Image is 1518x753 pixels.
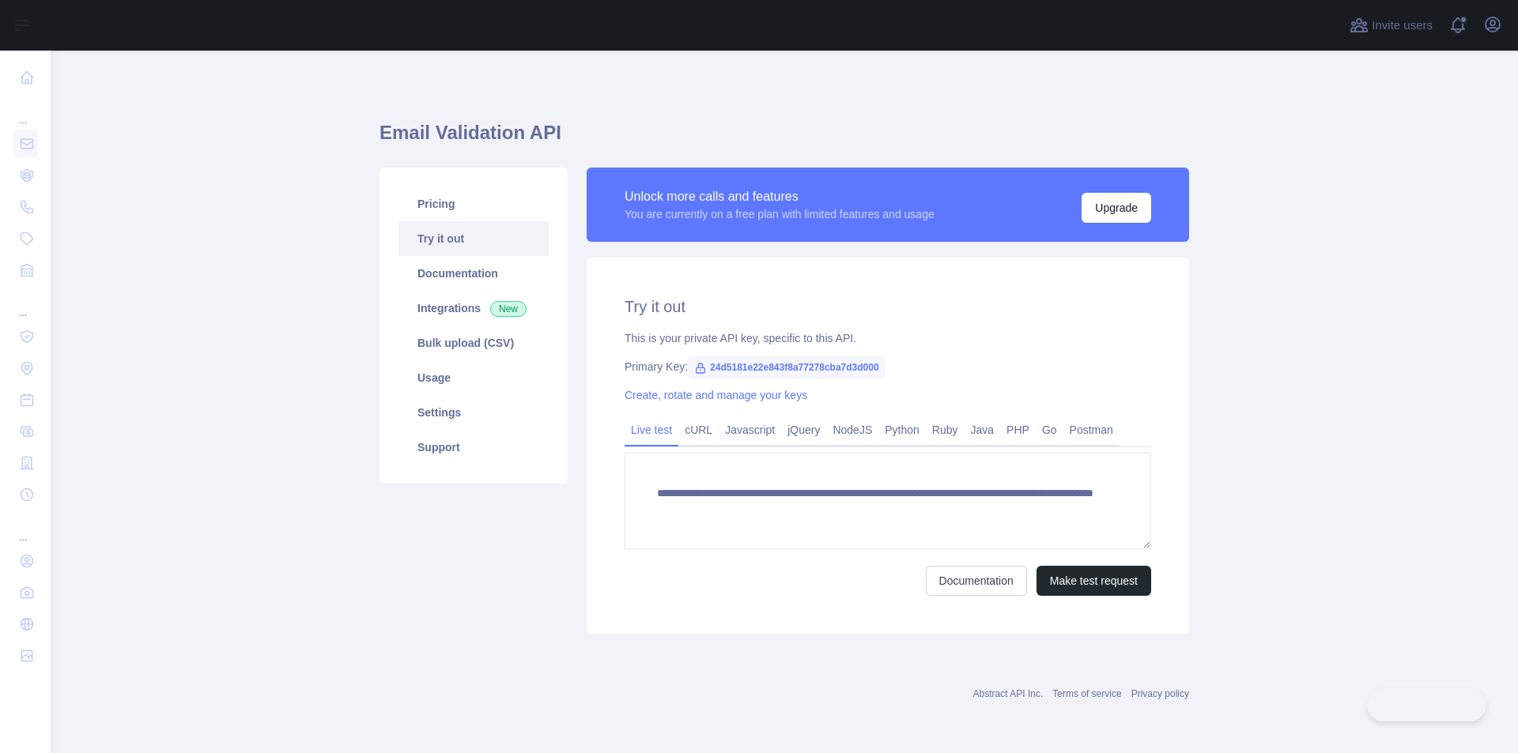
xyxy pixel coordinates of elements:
[719,417,781,442] a: Javascript
[688,356,885,379] span: 24d5181e22e843f8a77278cba7d3d000
[1367,688,1486,721] iframe: Toggle Customer Support
[13,95,38,126] div: ...
[379,120,1189,158] h1: Email Validation API
[965,417,1001,442] a: Java
[625,417,678,442] a: Live test
[1037,566,1151,596] button: Make test request
[625,296,1151,318] h2: Try it out
[1082,193,1151,223] button: Upgrade
[398,326,549,360] a: Bulk upload (CSV)
[13,288,38,319] div: ...
[878,417,926,442] a: Python
[398,360,549,395] a: Usage
[625,330,1151,346] div: This is your private API key, specific to this API.
[398,256,549,291] a: Documentation
[13,512,38,544] div: ...
[1063,417,1120,442] a: Postman
[625,359,1151,375] div: Primary Key:
[1131,688,1189,699] a: Privacy policy
[1036,417,1063,442] a: Go
[973,688,1044,699] a: Abstract API Inc.
[1346,13,1436,38] button: Invite users
[1052,688,1121,699] a: Terms of service
[398,395,549,430] a: Settings
[398,221,549,256] a: Try it out
[678,417,719,442] a: cURL
[781,417,826,442] a: jQuery
[398,430,549,465] a: Support
[625,206,935,222] div: You are currently on a free plan with limited features and usage
[926,417,965,442] a: Ruby
[490,301,527,317] span: New
[1372,17,1433,35] span: Invite users
[625,187,935,206] div: Unlock more calls and features
[826,417,878,442] a: NodeJS
[625,389,807,401] a: Create, rotate and manage your keys
[398,186,549,221] a: Pricing
[1000,417,1036,442] a: PHP
[398,291,549,326] a: Integrations New
[926,566,1027,596] a: Documentation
